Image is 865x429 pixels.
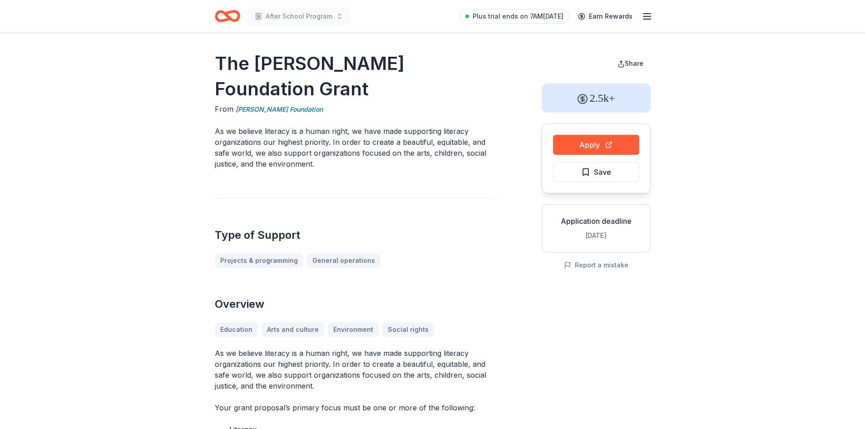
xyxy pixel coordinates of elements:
button: Apply [553,135,639,155]
div: From [215,104,498,115]
h2: Type of Support [215,228,498,242]
p: Your grant proposal’s primary focus must be one or more of the following: [215,402,498,413]
div: [DATE] [549,230,643,241]
a: [PERSON_NAME] Foundation [236,104,323,115]
a: Plus trial ends on 7AM[DATE] [460,9,569,24]
button: Save [553,162,639,182]
button: Report a mistake [564,260,628,271]
a: Earn Rewards [573,8,638,25]
h2: Overview [215,297,498,311]
div: 2.5k+ [542,84,651,113]
span: After School Program [266,11,332,22]
span: Plus trial ends on 7AM[DATE] [473,11,563,22]
a: Projects & programming [215,253,303,268]
h1: The [PERSON_NAME] Foundation Grant [215,51,498,102]
a: General operations [307,253,381,268]
p: As we believe literacy is a human right, we have made supporting literacy organizations our highe... [215,348,498,391]
p: As we believe literacy is a human right, we have made supporting literacy organizations our highe... [215,126,498,169]
button: Share [610,54,651,73]
a: Home [215,5,240,27]
button: After School Program [247,7,351,25]
div: Application deadline [549,216,643,227]
span: Share [625,59,643,67]
span: Save [594,166,611,178]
